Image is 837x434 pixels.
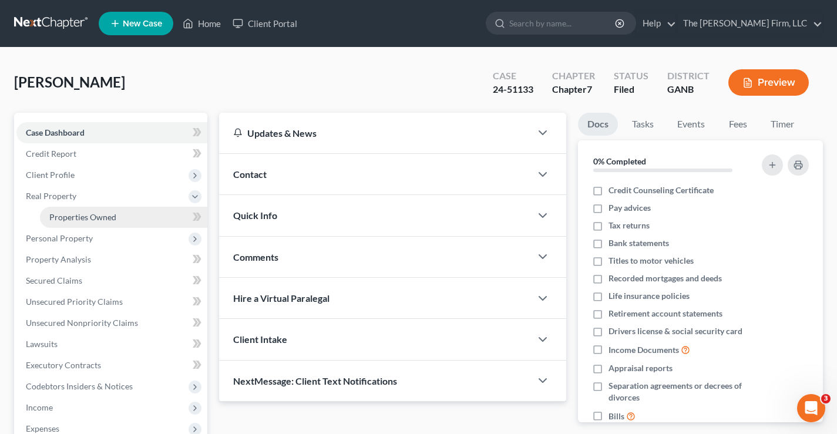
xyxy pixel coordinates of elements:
[667,83,710,96] div: GANB
[609,290,690,302] span: Life insurance policies
[609,237,669,249] span: Bank statements
[609,202,651,214] span: Pay advices
[26,381,133,391] span: Codebtors Insiders & Notices
[26,191,76,201] span: Real Property
[26,318,138,328] span: Unsecured Nonpriority Claims
[16,143,207,164] a: Credit Report
[609,325,742,337] span: Drivers license & social security card
[26,360,101,370] span: Executory Contracts
[609,255,694,267] span: Titles to motor vehicles
[552,69,595,83] div: Chapter
[233,375,397,386] span: NextMessage: Client Text Notifications
[26,233,93,243] span: Personal Property
[123,19,162,28] span: New Case
[16,291,207,312] a: Unsecured Priority Claims
[26,402,53,412] span: Income
[668,113,714,136] a: Events
[26,254,91,264] span: Property Analysis
[26,423,59,433] span: Expenses
[637,13,676,34] a: Help
[728,69,809,96] button: Preview
[26,149,76,159] span: Credit Report
[16,249,207,270] a: Property Analysis
[609,411,624,422] span: Bills
[40,207,207,228] a: Properties Owned
[16,312,207,334] a: Unsecured Nonpriority Claims
[16,355,207,376] a: Executory Contracts
[26,275,82,285] span: Secured Claims
[493,83,533,96] div: 24-51133
[552,83,595,96] div: Chapter
[49,212,116,222] span: Properties Owned
[26,339,58,349] span: Lawsuits
[233,210,277,221] span: Quick Info
[16,270,207,291] a: Secured Claims
[614,69,648,83] div: Status
[26,297,123,307] span: Unsecured Priority Claims
[587,83,592,95] span: 7
[623,113,663,136] a: Tasks
[233,169,267,180] span: Contact
[493,69,533,83] div: Case
[609,344,679,356] span: Income Documents
[26,170,75,180] span: Client Profile
[821,394,831,403] span: 3
[609,380,751,403] span: Separation agreements or decrees of divorces
[614,83,648,96] div: Filed
[233,251,278,263] span: Comments
[667,69,710,83] div: District
[609,308,722,319] span: Retirement account statements
[609,220,650,231] span: Tax returns
[14,73,125,90] span: [PERSON_NAME]
[677,13,822,34] a: The [PERSON_NAME] Firm, LLC
[26,127,85,137] span: Case Dashboard
[16,334,207,355] a: Lawsuits
[797,394,825,422] iframe: Intercom live chat
[177,13,227,34] a: Home
[233,334,287,345] span: Client Intake
[719,113,757,136] a: Fees
[227,13,303,34] a: Client Portal
[578,113,618,136] a: Docs
[609,272,722,284] span: Recorded mortgages and deeds
[16,122,207,143] a: Case Dashboard
[233,292,330,304] span: Hire a Virtual Paralegal
[593,156,646,166] strong: 0% Completed
[509,12,617,34] input: Search by name...
[609,184,714,196] span: Credit Counseling Certificate
[233,127,517,139] div: Updates & News
[761,113,804,136] a: Timer
[609,362,673,374] span: Appraisal reports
